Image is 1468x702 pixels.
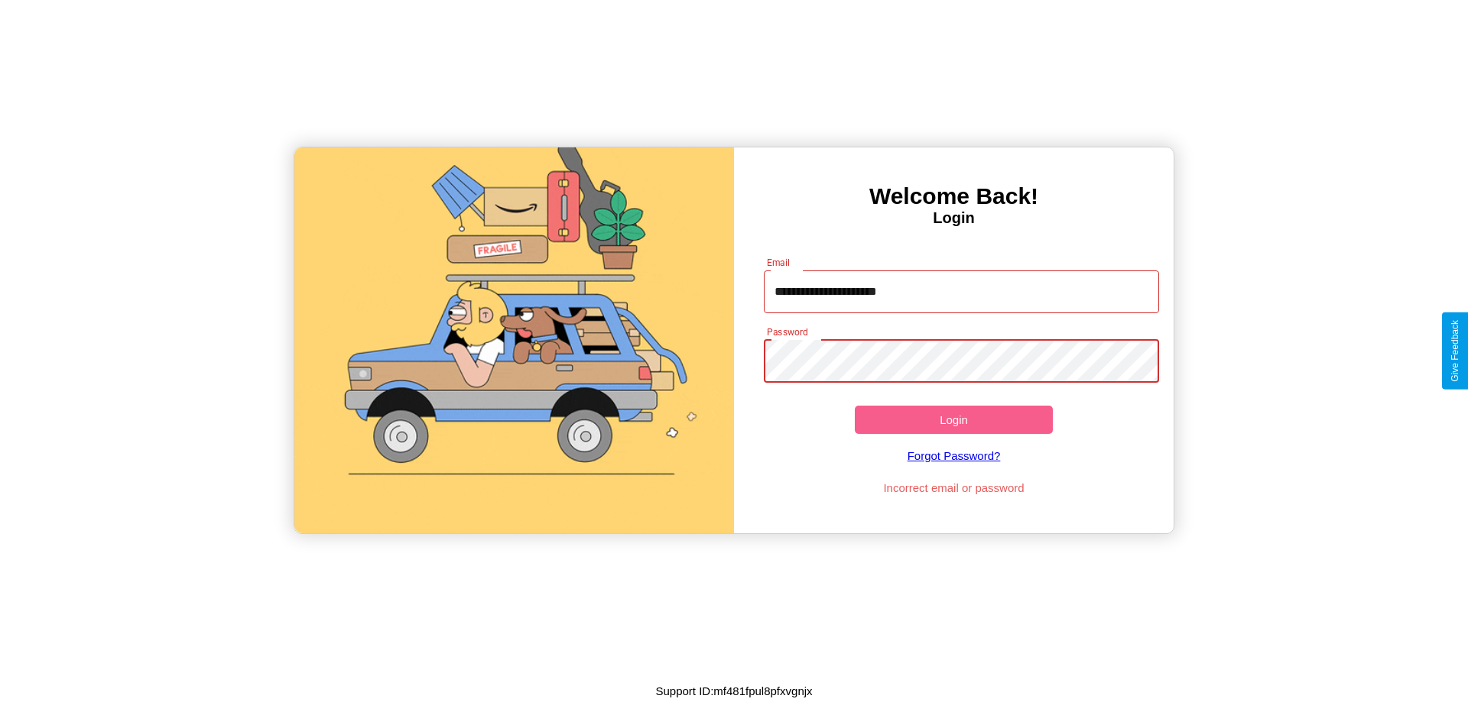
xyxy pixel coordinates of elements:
div: Give Feedback [1450,320,1460,382]
button: Login [855,406,1053,434]
a: Forgot Password? [756,434,1152,477]
p: Support ID: mf481fpul8pfxvgnjx [655,681,812,701]
img: gif [294,147,734,533]
label: Password [767,325,807,338]
p: Incorrect email or password [756,477,1152,498]
label: Email [767,256,791,269]
h3: Welcome Back! [734,183,1174,209]
h4: Login [734,209,1174,227]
